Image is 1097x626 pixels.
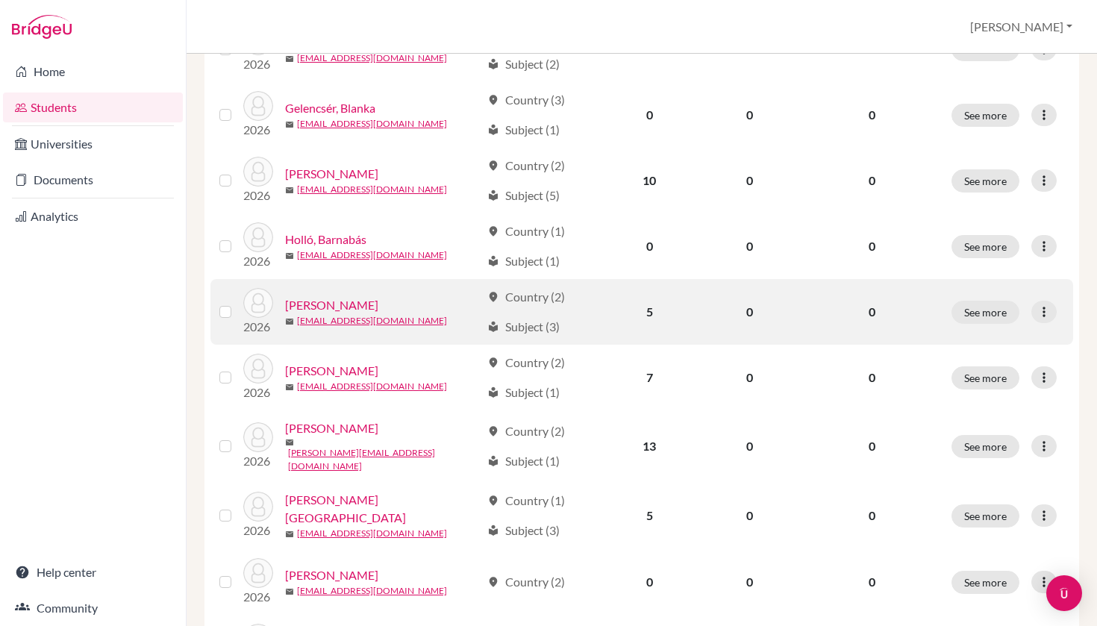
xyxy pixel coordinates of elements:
span: location_on [487,576,499,588]
a: Community [3,593,183,623]
button: See more [951,571,1019,594]
span: mail [285,530,294,539]
td: 0 [698,345,801,410]
p: 2026 [243,187,273,204]
span: mail [285,438,294,447]
div: Country (2) [487,157,565,175]
div: Country (2) [487,354,565,372]
div: Country (2) [487,422,565,440]
a: [PERSON_NAME] [285,296,378,314]
p: 2026 [243,252,273,270]
a: Analytics [3,201,183,231]
div: Country (2) [487,573,565,591]
a: [EMAIL_ADDRESS][DOMAIN_NAME] [297,380,447,393]
td: 0 [601,213,698,279]
img: Holló, Barnabás [243,222,273,252]
a: [PERSON_NAME][EMAIL_ADDRESS][DOMAIN_NAME] [288,446,481,473]
span: mail [285,120,294,129]
a: [EMAIL_ADDRESS][DOMAIN_NAME] [297,584,447,598]
a: Home [3,57,183,87]
p: 0 [810,437,934,455]
p: 0 [810,573,934,591]
span: local_library [487,255,499,267]
td: 0 [698,213,801,279]
div: Subject (5) [487,187,560,204]
a: [PERSON_NAME] [285,165,378,183]
a: [EMAIL_ADDRESS][DOMAIN_NAME] [297,248,447,262]
p: 2026 [243,588,273,606]
td: 0 [698,482,801,549]
p: 2026 [243,384,273,401]
td: 13 [601,410,698,482]
img: Szabó-Szentgyörgyi, Péter [243,558,273,588]
p: 2026 [243,452,273,470]
span: location_on [487,291,499,303]
td: 0 [698,410,801,482]
button: [PERSON_NAME] [963,13,1079,41]
img: Bridge-U [12,15,72,39]
td: 0 [698,279,801,345]
p: 0 [810,369,934,386]
p: 2026 [243,55,273,73]
td: 5 [601,482,698,549]
td: 0 [601,549,698,615]
div: Subject (3) [487,522,560,539]
span: location_on [487,425,499,437]
span: local_library [487,525,499,536]
td: 0 [698,82,801,148]
div: Country (1) [487,222,565,240]
a: Students [3,93,183,122]
img: Pentz, Enikő [243,422,273,452]
button: See more [951,504,1019,528]
button: See more [951,435,1019,458]
td: 0 [601,82,698,148]
td: 10 [601,148,698,213]
button: See more [951,301,1019,324]
a: Documents [3,165,183,195]
span: local_library [487,124,499,136]
span: location_on [487,225,499,237]
a: [PERSON_NAME] [285,362,378,380]
span: location_on [487,94,499,106]
div: Subject (3) [487,318,560,336]
span: mail [285,186,294,195]
a: [EMAIL_ADDRESS][DOMAIN_NAME] [297,117,447,131]
span: local_library [487,321,499,333]
a: Help center [3,557,183,587]
a: [EMAIL_ADDRESS][DOMAIN_NAME] [297,314,447,328]
p: 0 [810,106,934,124]
span: local_library [487,455,499,467]
button: See more [951,104,1019,127]
div: Subject (1) [487,384,560,401]
button: See more [951,366,1019,389]
a: Universities [3,129,183,159]
span: mail [285,587,294,596]
a: [PERSON_NAME][GEOGRAPHIC_DATA] [285,491,481,527]
a: [EMAIL_ADDRESS][DOMAIN_NAME] [297,183,447,196]
span: mail [285,317,294,326]
span: location_on [487,160,499,172]
img: Háry, Laura [243,157,273,187]
span: mail [285,383,294,392]
button: See more [951,235,1019,258]
div: Subject (1) [487,252,560,270]
p: 2026 [243,522,273,539]
img: Gelencsér, Blanka [243,91,273,121]
div: Country (3) [487,91,565,109]
span: local_library [487,190,499,201]
td: 0 [698,549,801,615]
span: location_on [487,357,499,369]
img: Péterffy, Dóra [243,492,273,522]
p: 0 [810,303,934,321]
p: 0 [810,172,934,190]
p: 0 [810,507,934,525]
span: location_on [487,495,499,507]
span: local_library [487,58,499,70]
div: Subject (2) [487,55,560,73]
img: Kemecsei, Aron [243,288,273,318]
div: Open Intercom Messenger [1046,575,1082,611]
span: mail [285,251,294,260]
p: 2026 [243,121,273,139]
a: Gelencsér, Blanka [285,99,375,117]
span: local_library [487,386,499,398]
